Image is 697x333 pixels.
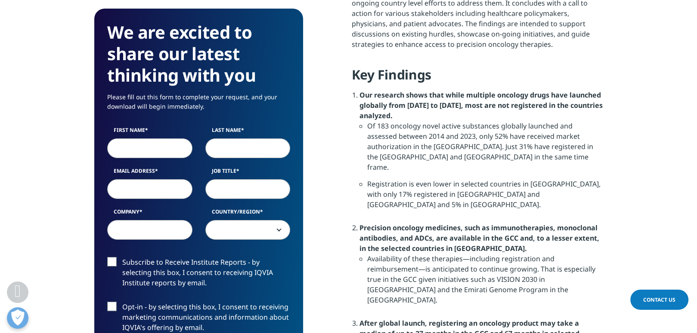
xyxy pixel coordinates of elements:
[205,126,291,138] label: Last Name
[205,167,291,179] label: Job Title
[7,307,28,329] button: Open Preferences
[367,254,603,312] li: Availability of these therapies—including registration and reimbursement—is anticipated to contin...
[107,92,290,118] p: Please fill out this form to complete your request, and your download will begin immediately.
[107,126,192,138] label: First Name
[643,296,675,303] span: Contact Us
[352,66,603,90] h4: Key Findings
[205,208,291,220] label: Country/Region
[107,208,192,220] label: Company
[107,167,192,179] label: Email Address
[630,290,688,310] a: Contact Us
[367,121,603,179] li: Of 183 oncology novel active substances globally launched and assessed between 2014 and 2023, onl...
[107,21,290,86] h3: We are excited to share our latest thinking with you
[107,257,290,293] label: Subscribe to Receive Institute Reports - by selecting this box, I consent to receiving IQVIA Inst...
[359,223,599,253] strong: Precision oncology medicines, such as immunotherapies, monoclonal antibodies, and ADCs, are avail...
[359,90,603,120] strong: Our research shows that while multiple oncology drugs have launched globally from [DATE] to [DATE...
[367,179,603,216] li: Registration is even lower in selected countries in [GEOGRAPHIC_DATA], with only 17% registered i...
